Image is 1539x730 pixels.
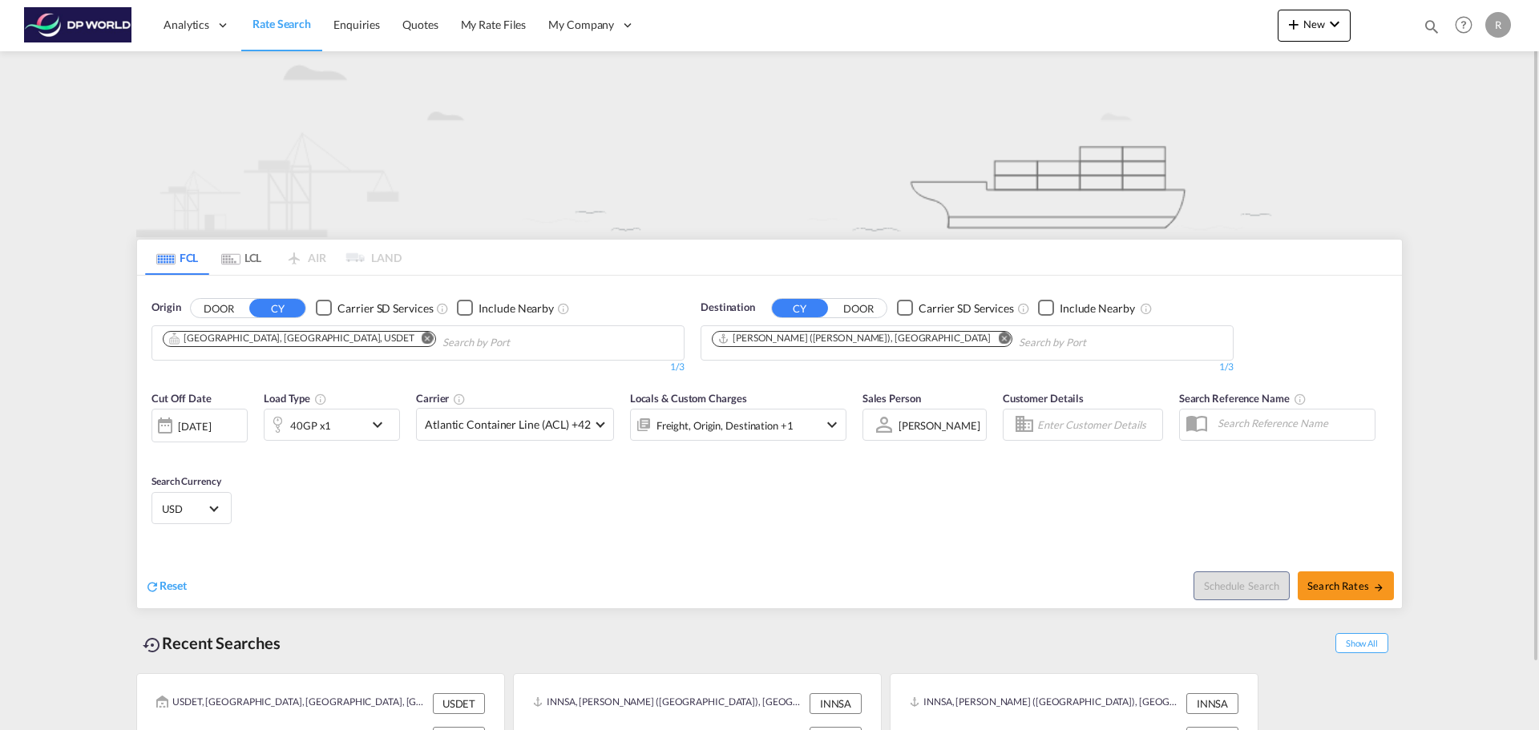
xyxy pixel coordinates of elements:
[656,414,794,437] div: Freight Origin Destination Factory Stuffing
[1298,571,1394,600] button: Search Ratesicon-arrow-right
[164,17,209,33] span: Analytics
[145,240,209,275] md-tab-item: FCL
[1335,633,1388,653] span: Show All
[533,693,806,714] div: INNSA, Jawaharlal Nehru (Nhava Sheva), India, Indian Subcontinent, Asia Pacific
[457,300,554,317] md-checkbox: Checkbox No Ink
[191,299,247,317] button: DOOR
[988,332,1012,348] button: Remove
[137,276,1402,608] div: OriginDOOR CY Checkbox No InkUnchecked: Search for CY (Container Yard) services for all selected ...
[1194,571,1290,600] button: Note: By default Schedule search will only considerorigin ports, destination ports and cut off da...
[897,413,982,437] md-select: Sales Person: Ruth Vega
[145,579,160,594] md-icon: icon-refresh
[461,18,527,31] span: My Rate Files
[899,419,980,432] div: [PERSON_NAME]
[479,300,554,317] div: Include Nearby
[160,579,187,592] span: Reset
[1179,392,1307,405] span: Search Reference Name
[162,502,207,516] span: USD
[337,300,433,317] div: Carrier SD Services
[156,693,429,714] div: USDET, Detroit, MI, United States, North America, Americas
[178,419,211,434] div: [DATE]
[442,330,595,356] input: Chips input.
[1060,300,1135,317] div: Include Nearby
[209,240,273,275] md-tab-item: LCL
[316,300,433,317] md-checkbox: Checkbox No Ink
[1284,18,1344,30] span: New
[701,300,755,316] span: Destination
[151,392,212,405] span: Cut Off Date
[168,332,418,345] div: Press delete to remove this chip.
[810,693,862,714] div: INNSA
[368,415,395,434] md-icon: icon-chevron-down
[1017,302,1030,315] md-icon: Unchecked: Search for CY (Container Yard) services for all selected carriers.Checked : Search for...
[453,393,466,405] md-icon: The selected Trucker/Carrierwill be displayed in the rate results If the rates are from another f...
[717,332,991,345] div: Jawaharlal Nehru (Nhava Sheva), INNSA
[136,51,1403,237] img: new-FCL.png
[772,299,828,317] button: CY
[151,475,221,487] span: Search Currency
[151,300,180,316] span: Origin
[411,332,435,348] button: Remove
[264,392,327,405] span: Load Type
[252,17,311,30] span: Rate Search
[701,361,1234,374] div: 1/3
[1284,14,1303,34] md-icon: icon-plus 400-fg
[433,693,485,714] div: USDET
[1485,12,1511,38] div: R
[168,332,414,345] div: Detroit, MI, USDET
[160,326,601,356] md-chips-wrap: Chips container. Use arrow keys to select chips.
[1373,582,1384,593] md-icon: icon-arrow-right
[151,361,685,374] div: 1/3
[1450,11,1477,38] span: Help
[1019,330,1171,356] input: Chips input.
[1278,10,1351,42] button: icon-plus 400-fgNewicon-chevron-down
[630,409,846,441] div: Freight Origin Destination Factory Stuffingicon-chevron-down
[830,299,887,317] button: DOOR
[290,414,331,437] div: 40GP x1
[143,635,162,655] md-icon: icon-backup-restore
[1307,579,1384,592] span: Search Rates
[425,417,591,433] span: Atlantic Container Line (ACL) +42
[822,415,842,434] md-icon: icon-chevron-down
[1210,411,1375,435] input: Search Reference Name
[1140,302,1153,315] md-icon: Unchecked: Ignores neighbouring ports when fetching rates.Checked : Includes neighbouring ports w...
[264,409,400,441] div: 40GP x1icon-chevron-down
[717,332,994,345] div: Press delete to remove this chip.
[709,326,1177,356] md-chips-wrap: Chips container. Use arrow keys to select chips.
[1423,18,1440,42] div: icon-magnify
[314,393,327,405] md-icon: icon-information-outline
[1003,392,1084,405] span: Customer Details
[136,625,287,661] div: Recent Searches
[416,392,466,405] span: Carrier
[151,441,164,462] md-datepicker: Select
[862,392,921,405] span: Sales Person
[402,18,438,31] span: Quotes
[1450,11,1485,40] div: Help
[160,497,223,520] md-select: Select Currency: $ USDUnited States Dollar
[1325,14,1344,34] md-icon: icon-chevron-down
[1186,693,1238,714] div: INNSA
[24,7,132,43] img: c08ca190194411f088ed0f3ba295208c.png
[548,17,614,33] span: My Company
[436,302,449,315] md-icon: Unchecked: Search for CY (Container Yard) services for all selected carriers.Checked : Search for...
[151,409,248,442] div: [DATE]
[897,300,1014,317] md-checkbox: Checkbox No Ink
[1294,393,1307,405] md-icon: Your search will be saved by the below given name
[919,300,1014,317] div: Carrier SD Services
[333,18,380,31] span: Enquiries
[1423,18,1440,35] md-icon: icon-magnify
[910,693,1182,714] div: INNSA, Jawaharlal Nehru (Nhava Sheva), India, Indian Subcontinent, Asia Pacific
[145,240,402,275] md-pagination-wrapper: Use the left and right arrow keys to navigate between tabs
[1037,413,1157,437] input: Enter Customer Details
[630,392,747,405] span: Locals & Custom Charges
[557,302,570,315] md-icon: Unchecked: Ignores neighbouring ports when fetching rates.Checked : Includes neighbouring ports w...
[145,578,187,595] div: icon-refreshReset
[249,299,305,317] button: CY
[1038,300,1135,317] md-checkbox: Checkbox No Ink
